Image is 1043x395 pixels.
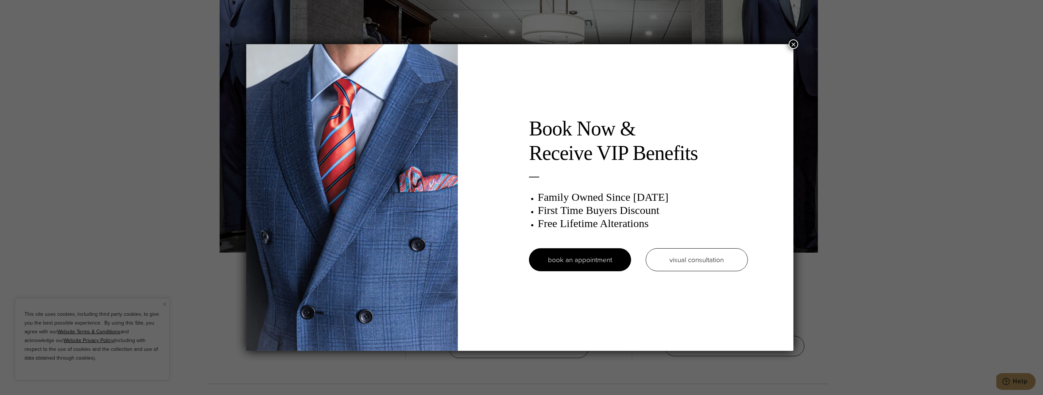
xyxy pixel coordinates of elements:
h3: Free Lifetime Alterations [538,217,748,230]
button: Close [789,39,798,49]
h2: Book Now & Receive VIP Benefits [529,116,748,165]
a: book an appointment [529,248,631,271]
h3: First Time Buyers Discount [538,204,748,217]
h3: Family Owned Since [DATE] [538,191,748,204]
span: Help [16,5,31,12]
a: visual consultation [646,248,748,271]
